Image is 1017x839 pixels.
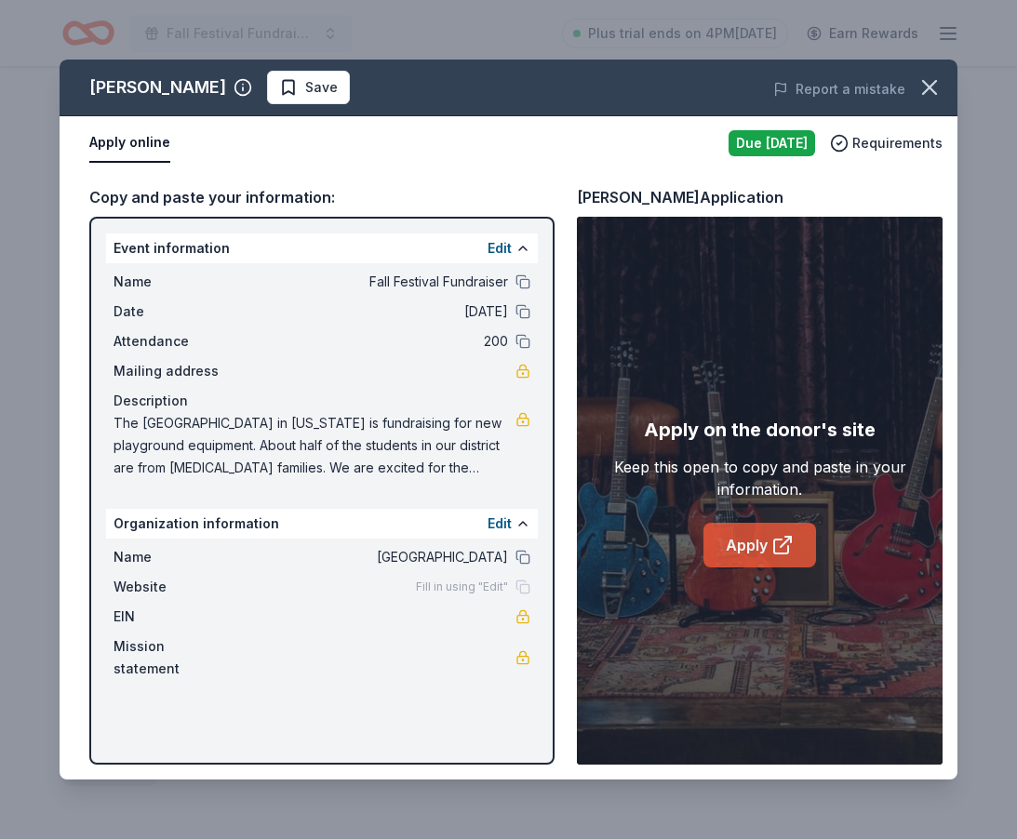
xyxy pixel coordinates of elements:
button: Edit [488,513,512,535]
span: Mission statement [114,635,238,680]
div: [PERSON_NAME] Application [577,185,783,209]
span: Name [114,546,238,568]
span: Fill in using "Edit" [416,579,508,594]
span: 200 [238,330,508,353]
div: Keep this open to copy and paste in your information. [613,456,905,500]
div: Event information [106,233,538,263]
div: Copy and paste your information: [89,185,555,209]
button: Save [267,71,350,104]
span: Website [114,576,238,598]
div: Description [114,390,530,412]
div: Due [DATE] [729,130,815,156]
span: Save [305,76,338,99]
button: Apply online [89,124,170,163]
span: Requirements [852,132,943,154]
span: Date [114,300,238,323]
span: Attendance [114,330,238,353]
span: Mailing address [114,360,238,382]
button: Requirements [830,132,943,154]
span: The [GEOGRAPHIC_DATA] in [US_STATE] is fundraising for new playground equipment. About half of th... [114,412,515,479]
button: Report a mistake [773,78,905,100]
span: [DATE] [238,300,508,323]
div: [PERSON_NAME] [89,73,226,102]
a: Apply [703,523,816,567]
button: Edit [488,237,512,260]
span: [GEOGRAPHIC_DATA] [238,546,508,568]
div: Organization information [106,509,538,539]
span: EIN [114,606,238,628]
div: Apply on the donor's site [644,415,876,445]
span: Name [114,271,238,293]
span: Fall Festival Fundraiser [238,271,508,293]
